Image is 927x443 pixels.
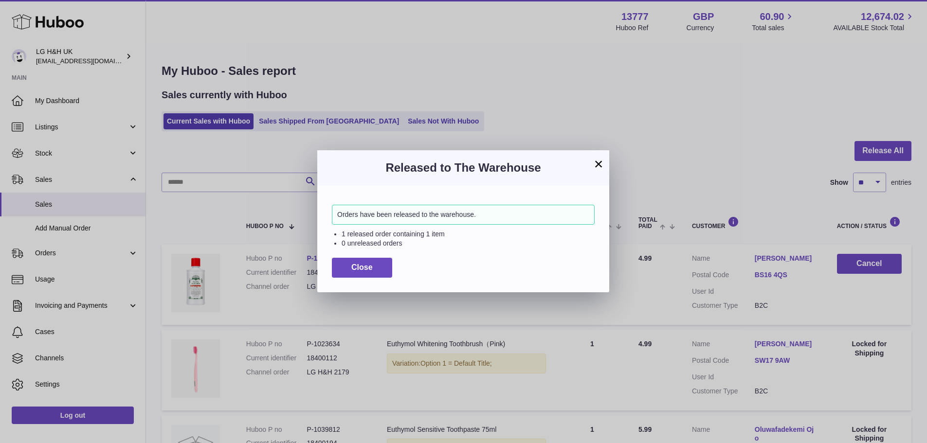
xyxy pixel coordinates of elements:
[342,230,595,239] li: 1 released order containing 1 item
[332,160,595,176] h3: Released to The Warehouse
[351,263,373,271] span: Close
[593,158,604,170] button: ×
[332,205,595,225] div: Orders have been released to the warehouse.
[342,239,595,248] li: 0 unreleased orders
[332,258,392,278] button: Close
